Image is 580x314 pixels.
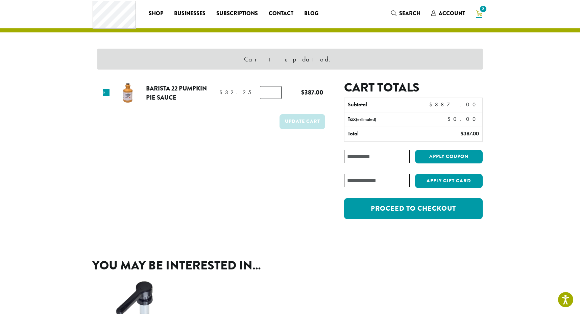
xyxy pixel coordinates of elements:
[344,98,426,112] th: Subtotal
[415,150,483,164] button: Apply coupon
[92,258,488,273] h2: You may be interested in…
[439,9,465,17] span: Account
[304,9,318,18] span: Blog
[429,101,479,108] bdi: 387.00
[344,127,427,141] th: Total
[219,89,251,96] bdi: 32.25
[479,4,488,14] span: 2
[143,8,169,19] a: Shop
[448,115,479,123] bdi: 0.00
[269,9,293,18] span: Contact
[117,82,139,104] img: Barista 22 Pumpkin Pie Sauce
[399,9,420,17] span: Search
[415,174,483,188] button: Apply Gift Card
[103,89,110,96] a: Remove this item
[260,86,282,99] input: Product quantity
[460,130,463,137] span: $
[301,88,323,97] bdi: 387.00
[174,9,206,18] span: Businesses
[219,89,225,96] span: $
[146,84,207,102] a: Barista 22 Pumpkin Pie Sauce
[344,112,442,127] th: Tax
[280,114,325,129] button: Update cart
[429,101,435,108] span: $
[386,8,426,19] a: Search
[216,9,258,18] span: Subscriptions
[356,116,376,122] small: (estimated)
[460,130,479,137] bdi: 387.00
[301,88,305,97] span: $
[344,198,483,219] a: Proceed to checkout
[448,115,453,123] span: $
[344,80,483,95] h2: Cart totals
[149,9,163,18] span: Shop
[97,49,483,70] div: Cart updated.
